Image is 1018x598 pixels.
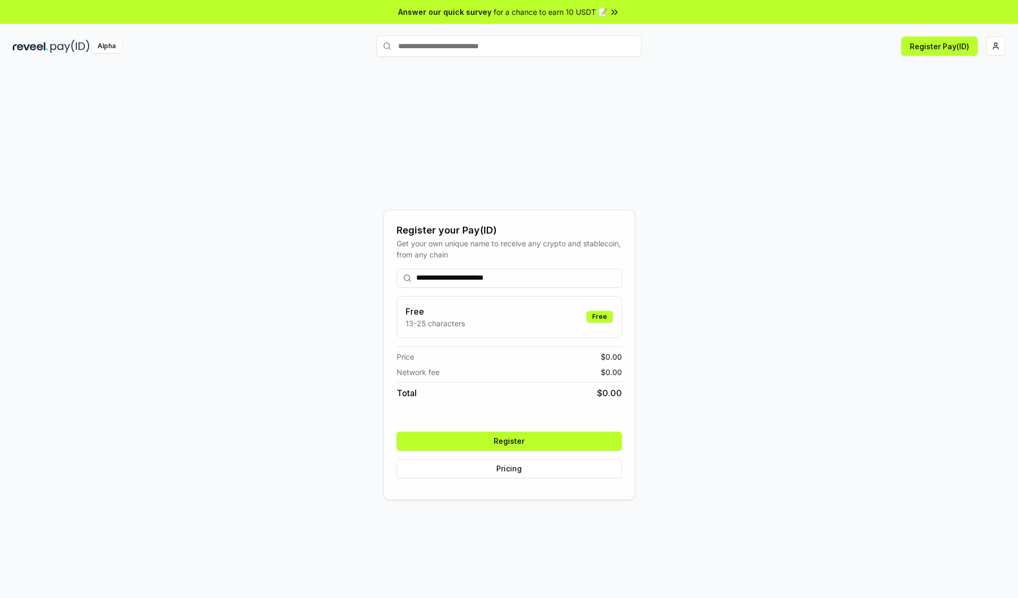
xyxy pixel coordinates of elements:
[397,387,417,399] span: Total
[397,459,622,478] button: Pricing
[397,351,414,362] span: Price
[397,223,622,238] div: Register your Pay(ID)
[397,367,440,378] span: Network fee
[601,367,622,378] span: $ 0.00
[494,6,607,17] span: for a chance to earn 10 USDT 📝
[92,40,121,53] div: Alpha
[406,305,465,318] h3: Free
[13,40,48,53] img: reveel_dark
[597,387,622,399] span: $ 0.00
[50,40,90,53] img: pay_id
[406,318,465,329] p: 13-25 characters
[397,238,622,260] div: Get your own unique name to receive any crypto and stablecoin, from any chain
[397,432,622,451] button: Register
[901,37,978,56] button: Register Pay(ID)
[601,351,622,362] span: $ 0.00
[586,311,613,323] div: Free
[398,6,492,17] span: Answer our quick survey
